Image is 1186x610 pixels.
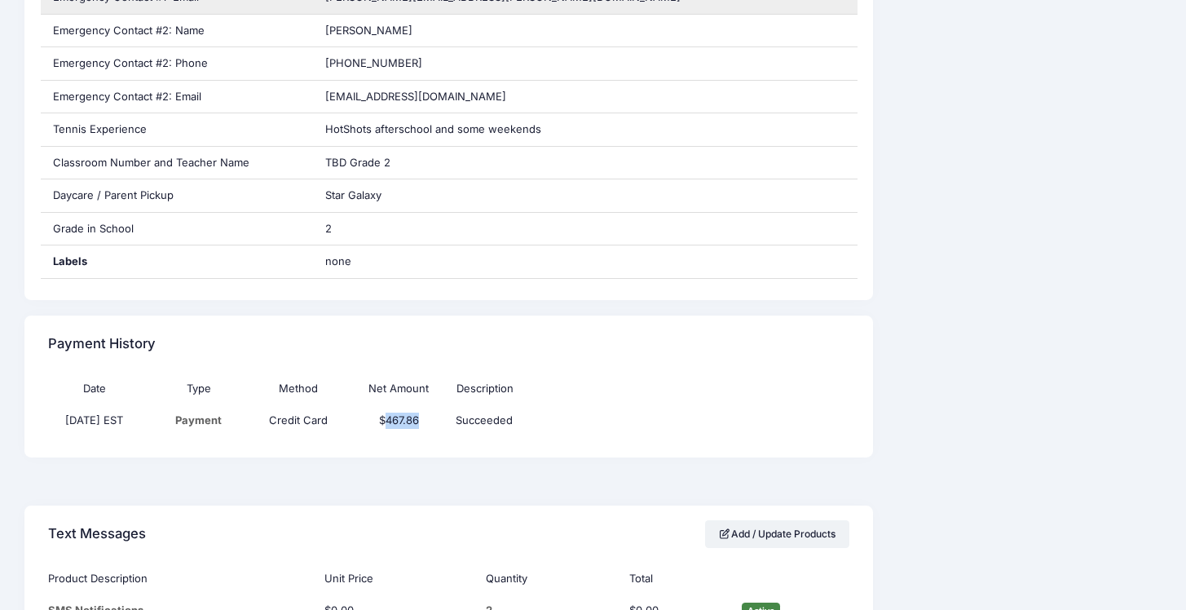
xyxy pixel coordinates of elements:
div: Emergency Contact #2: Name [41,15,313,47]
span: TBD Grade 2 [325,156,390,169]
th: Type [148,373,249,404]
h4: Payment History [48,321,156,368]
th: Method [249,373,349,404]
div: Emergency Contact #2: Phone [41,47,313,80]
td: Succeeded [449,404,750,436]
span: Star Galaxy [325,188,381,201]
span: [PERSON_NAME] [325,24,412,37]
td: Payment [148,404,249,436]
th: Total [621,563,734,595]
div: Emergency Contact #2: Email [41,81,313,113]
td: [DATE] EST [48,404,148,436]
th: Product Description [48,563,316,595]
th: Date [48,373,148,404]
span: [EMAIL_ADDRESS][DOMAIN_NAME] [325,90,506,103]
div: Labels [41,245,313,278]
span: [PHONE_NUMBER] [325,56,422,69]
div: Daycare / Parent Pickup [41,179,313,212]
td: Credit Card [249,404,349,436]
span: 2 [325,222,332,235]
div: Grade in School [41,213,313,245]
span: none [325,254,529,270]
th: Unit Price [316,563,478,595]
th: Quantity [478,563,621,595]
a: Add / Update Products [705,520,850,548]
h4: Text Messages [48,511,146,557]
th: Description [449,373,750,404]
th: Net Amount [349,373,449,404]
div: Tennis Experience [41,113,313,146]
div: Classroom Number and Teacher Name [41,147,313,179]
span: HotShots afterschool and some weekends [325,122,541,135]
td: $467.86 [349,404,449,436]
